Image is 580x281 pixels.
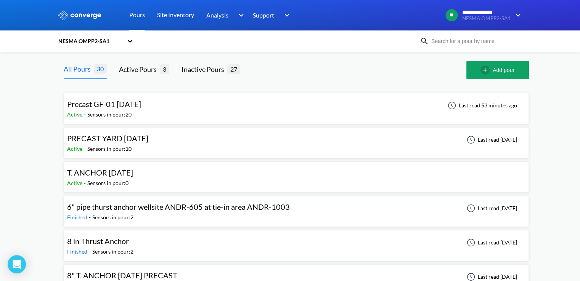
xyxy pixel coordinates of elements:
[67,202,290,211] span: 6" pipe thurst anchor wellsite ANDR-605 at tie-in area ANDR-1003
[67,168,133,177] span: T. ANCHOR [DATE]
[253,10,274,20] span: Support
[463,204,519,213] div: Last read [DATE]
[92,247,133,256] div: Sensors in pour: 2
[206,10,228,20] span: Analysis
[511,11,523,20] img: downArrow.svg
[463,238,519,247] div: Last read [DATE]
[67,111,84,118] span: Active
[463,135,519,144] div: Last read [DATE]
[67,248,89,255] span: Finished
[64,239,529,245] a: 8 in Thrust AnchorFinished-Sensors in pour:2Last read [DATE]
[233,11,246,20] img: downArrow.svg
[160,64,169,74] span: 3
[87,179,129,187] div: Sensors in pour: 0
[64,170,529,177] a: T. ANCHOR [DATE]Active-Sensors in pour:0
[58,10,102,20] img: logo_ewhite.svg
[67,180,84,186] span: Active
[429,37,521,45] input: Search for a pour by name
[89,214,92,220] span: -
[58,37,123,45] div: NESMA OMPP2-SA1
[64,102,529,108] a: Precast GF-01 [DATE]Active-Sensors in pour:20Last read 53 minutes ago
[462,16,511,21] span: NESMA OMPP2-SA1
[8,255,26,273] div: Open Intercom Messenger
[466,61,529,79] button: Add pour
[87,145,132,153] div: Sensors in pour: 10
[119,64,160,75] div: Active Pours
[67,236,129,246] span: 8 in Thrust Anchor
[443,101,519,110] div: Last read 53 minutes ago
[64,136,529,142] a: PRECAST YARD [DATE]Active-Sensors in pour:10Last read [DATE]
[84,111,87,118] span: -
[420,37,429,46] img: icon-search.svg
[67,134,148,143] span: PRECAST YARD [DATE]
[64,204,529,211] a: 6" pipe thurst anchor wellsite ANDR-605 at tie-in area ANDR-1003Finished-Sensors in pour:2Last re...
[280,11,292,20] img: downArrow.svg
[67,99,141,109] span: Precast GF-01 [DATE]
[94,64,107,73] span: 30
[480,65,493,75] img: add-circle-outline.svg
[84,145,87,152] span: -
[89,248,92,255] span: -
[67,271,177,280] span: 8" T. ANCHOR [DATE] PRECAST
[67,145,84,152] span: Active
[92,213,133,222] div: Sensors in pour: 2
[67,214,89,220] span: Finished
[87,110,132,119] div: Sensors in pour: 20
[84,180,87,186] span: -
[64,64,94,74] div: All Pours
[182,64,227,75] div: Inactive Pours
[64,273,529,279] a: 8" T. ANCHOR [DATE] PRECASTFinished-Sensors in pour:10Last read [DATE]
[227,64,240,74] span: 27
